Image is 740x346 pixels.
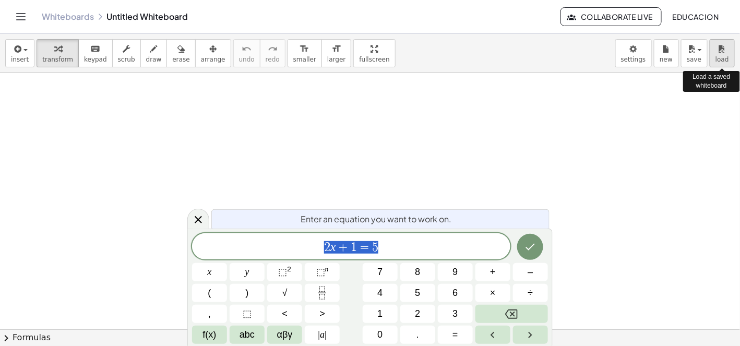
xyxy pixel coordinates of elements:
[305,263,340,281] button: Superscript
[305,305,340,323] button: Greater than
[243,307,252,321] span: ⬚
[267,326,302,344] button: Greek alphabet
[166,39,195,67] button: erase
[687,56,701,63] span: save
[78,39,113,67] button: keyboardkeypad
[192,263,227,281] button: x
[230,305,265,323] button: Placeholder
[192,326,227,344] button: Functions
[318,329,320,340] span: |
[37,39,79,67] button: transform
[528,265,533,279] span: –
[400,284,435,302] button: 5
[513,263,548,281] button: Minus
[230,263,265,281] button: y
[301,213,451,225] span: Enter an equation you want to work on.
[266,56,280,63] span: redo
[324,241,330,254] span: 2
[475,326,510,344] button: Left arrow
[268,43,278,55] i: redo
[715,56,729,63] span: load
[42,56,73,63] span: transform
[415,286,420,300] span: 5
[664,7,727,26] button: Educacion
[660,56,673,63] span: new
[11,56,29,63] span: insert
[513,326,548,344] button: Right arrow
[140,39,168,67] button: draw
[277,328,293,342] span: αβγ
[293,56,316,63] span: smaller
[654,39,679,67] button: new
[363,284,398,302] button: 4
[351,241,357,254] span: 1
[359,56,389,63] span: fullscreen
[325,265,329,273] sup: n
[112,39,141,67] button: scrub
[316,267,325,277] span: ⬚
[438,326,473,344] button: Equals
[321,39,351,67] button: format_sizelarger
[357,241,372,254] span: =
[195,39,231,67] button: arrange
[517,234,543,260] button: Done
[681,39,708,67] button: save
[710,39,735,67] button: load
[377,307,383,321] span: 1
[84,56,107,63] span: keypad
[239,56,255,63] span: undo
[230,284,265,302] button: )
[452,307,458,321] span: 3
[319,307,325,321] span: >
[490,265,496,279] span: +
[305,326,340,344] button: Absolute value
[201,56,225,63] span: arrange
[325,329,327,340] span: |
[146,56,162,63] span: draw
[172,56,189,63] span: erase
[246,286,249,300] span: )
[377,328,383,342] span: 0
[363,263,398,281] button: 7
[621,56,646,63] span: settings
[192,284,227,302] button: (
[233,39,260,67] button: undoundo
[452,328,458,342] span: =
[278,267,287,277] span: ⬚
[475,263,510,281] button: Plus
[267,263,302,281] button: Squared
[353,39,395,67] button: fullscreen
[363,305,398,323] button: 1
[415,265,420,279] span: 8
[683,71,740,92] div: Load a saved whiteboard
[377,265,383,279] span: 7
[192,305,227,323] button: ,
[528,286,533,300] span: ÷
[438,263,473,281] button: 9
[400,305,435,323] button: 2
[475,284,510,302] button: Times
[282,307,288,321] span: <
[242,43,252,55] i: undo
[90,43,100,55] i: keyboard
[208,307,211,321] span: ,
[475,305,548,323] button: Backspace
[300,43,309,55] i: format_size
[331,43,341,55] i: format_size
[400,326,435,344] button: .
[267,305,302,323] button: Less than
[615,39,652,67] button: settings
[363,326,398,344] button: 0
[377,286,383,300] span: 4
[438,305,473,323] button: 3
[336,241,351,254] span: +
[42,11,94,22] a: Whiteboards
[569,12,653,21] span: Collaborate Live
[318,328,327,342] span: a
[245,265,249,279] span: y
[330,240,336,254] var: x
[267,284,302,302] button: Square root
[287,265,291,273] sup: 2
[5,39,34,67] button: insert
[282,286,288,300] span: √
